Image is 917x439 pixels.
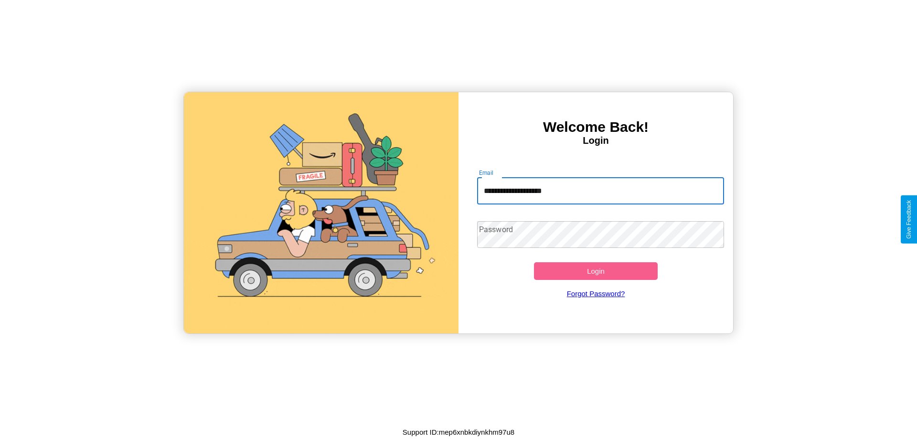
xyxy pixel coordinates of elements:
a: Forgot Password? [472,280,720,307]
p: Support ID: mep6xnbkdiynkhm97u8 [403,426,514,439]
img: gif [184,92,458,333]
h4: Login [458,135,733,146]
h3: Welcome Back! [458,119,733,135]
div: Give Feedback [906,200,912,239]
button: Login [534,262,658,280]
label: Email [479,169,494,177]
